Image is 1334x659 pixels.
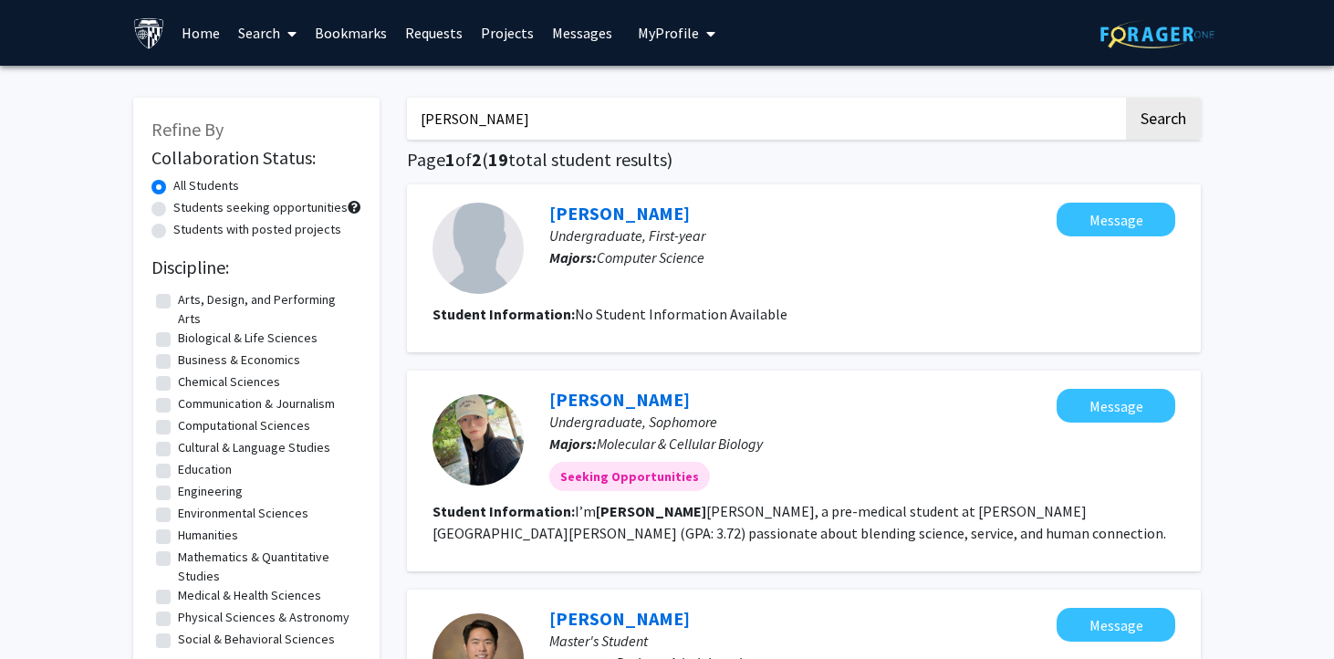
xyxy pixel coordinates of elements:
[1100,20,1214,48] img: ForagerOne Logo
[306,1,396,65] a: Bookmarks
[178,504,308,523] label: Environmental Sciences
[172,1,229,65] a: Home
[178,608,349,627] label: Physical Sciences & Astronomy
[178,460,232,479] label: Education
[178,372,280,392] label: Chemical Sciences
[178,548,357,586] label: Mathematics & Quantitative Studies
[575,305,787,323] span: No Student Information Available
[596,502,706,520] b: [PERSON_NAME]
[445,148,455,171] span: 1
[549,434,597,453] b: Majors:
[1057,608,1175,642] button: Message Phil Tseng
[597,434,763,453] span: Molecular & Cellular Biology
[488,148,508,171] span: 19
[14,577,78,645] iframe: Chat
[151,118,224,141] span: Refine By
[396,1,472,65] a: Requests
[1057,389,1175,423] button: Message Zoe Chen
[433,502,575,520] b: Student Information:
[178,350,300,370] label: Business & Economics
[549,462,710,491] mat-chip: Seeking Opportunities
[133,17,165,49] img: Johns Hopkins University Logo
[178,586,321,605] label: Medical & Health Sciences
[178,394,335,413] label: Communication & Journalism
[549,202,690,225] a: [PERSON_NAME]
[638,24,699,42] span: My Profile
[173,176,239,195] label: All Students
[472,1,543,65] a: Projects
[433,305,575,323] b: Student Information:
[1126,98,1201,140] button: Search
[549,226,705,245] span: Undergraduate, First-year
[151,147,361,169] h2: Collaboration Status:
[178,482,243,501] label: Engineering
[549,248,597,267] b: Majors:
[151,256,361,278] h2: Discipline:
[407,149,1201,171] h1: Page of ( total student results)
[173,220,341,239] label: Students with posted projects
[549,607,690,630] a: [PERSON_NAME]
[549,632,648,650] span: Master's Student
[178,329,318,348] label: Biological & Life Sciences
[472,148,482,171] span: 2
[407,98,1123,140] input: Search Keywords
[1057,203,1175,236] button: Message Zoe Tseng
[543,1,621,65] a: Messages
[178,438,330,457] label: Cultural & Language Studies
[549,413,717,431] span: Undergraduate, Sophomore
[173,198,348,217] label: Students seeking opportunities
[433,502,1166,542] fg-read-more: I’m [PERSON_NAME], a pre-medical student at [PERSON_NAME][GEOGRAPHIC_DATA][PERSON_NAME] (GPA: 3.7...
[229,1,306,65] a: Search
[549,388,690,411] a: [PERSON_NAME]
[178,630,335,649] label: Social & Behavioral Sciences
[178,526,238,545] label: Humanities
[178,416,310,435] label: Computational Sciences
[597,248,704,267] span: Computer Science
[178,290,357,329] label: Arts, Design, and Performing Arts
